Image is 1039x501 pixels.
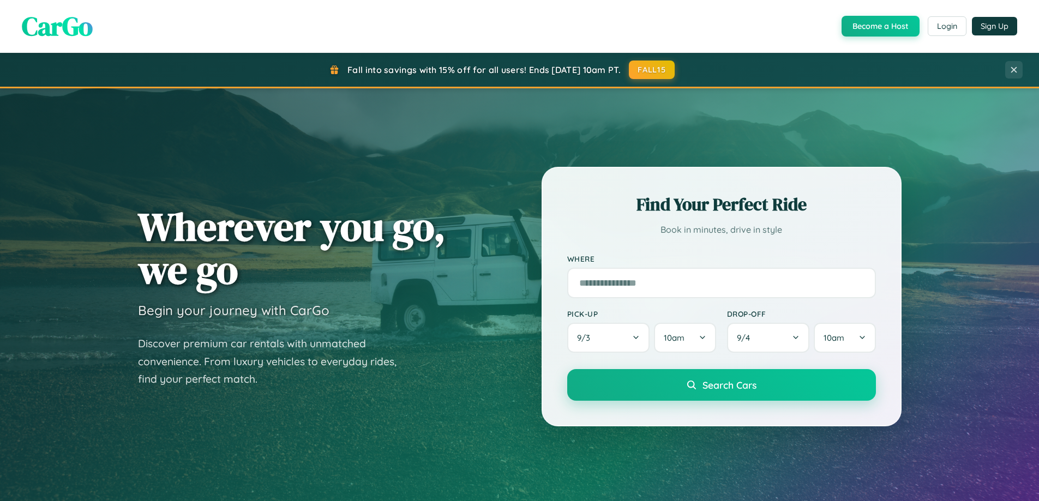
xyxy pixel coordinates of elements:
[567,192,876,216] h2: Find Your Perfect Ride
[567,323,650,353] button: 9/3
[727,309,876,318] label: Drop-off
[138,205,446,291] h1: Wherever you go, we go
[629,61,675,79] button: FALL15
[138,302,329,318] h3: Begin your journey with CarGo
[577,333,596,343] span: 9 / 3
[727,323,810,353] button: 9/4
[567,369,876,401] button: Search Cars
[702,379,756,391] span: Search Cars
[654,323,716,353] button: 10am
[567,254,876,263] label: Where
[737,333,755,343] span: 9 / 4
[138,335,411,388] p: Discover premium car rentals with unmatched convenience. From luxury vehicles to everyday rides, ...
[928,16,966,36] button: Login
[567,222,876,238] p: Book in minutes, drive in style
[347,64,621,75] span: Fall into savings with 15% off for all users! Ends [DATE] 10am PT.
[814,323,875,353] button: 10am
[842,16,920,37] button: Become a Host
[972,17,1017,35] button: Sign Up
[664,333,684,343] span: 10am
[824,333,844,343] span: 10am
[567,309,716,318] label: Pick-up
[22,8,93,44] span: CarGo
